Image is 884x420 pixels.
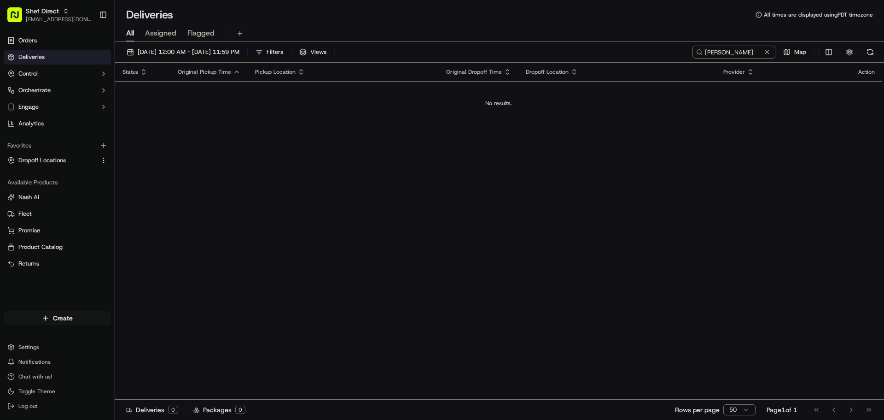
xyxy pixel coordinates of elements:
button: Engage [4,100,111,114]
p: Welcome 👋 [9,37,168,52]
button: Map [779,46,810,59]
span: Orchestrate [18,86,51,95]
button: Toggle Theme [4,385,111,398]
a: Orders [4,33,111,48]
div: 💻 [78,181,85,188]
input: Got a question? Start typing here... [24,59,166,69]
button: Chat with us! [4,370,111,383]
span: Dropoff Locations [18,156,66,165]
div: Action [858,68,875,76]
span: Original Dropoff Time [446,68,502,76]
img: 1736555255976-a54dd68f-1ca7-489b-9aae-adbdc363a1c4 [9,88,26,104]
span: Map [794,48,806,56]
span: All times are displayed using PDT timezone [764,11,873,18]
span: Orders [18,36,37,45]
h1: Deliveries [126,7,173,22]
div: Favorites [4,138,111,153]
span: API Documentation [87,180,148,189]
span: Provider [723,68,745,76]
button: Shef Direct [26,6,59,16]
span: Original Pickup Time [178,68,231,76]
button: Returns [4,256,111,271]
span: [DATE] [71,142,90,149]
button: Fleet [4,207,111,221]
a: Analytics [4,116,111,131]
a: Powered byPylon [65,202,111,209]
span: Control [18,70,38,78]
button: Filters [251,46,287,59]
div: Start new chat [41,88,151,97]
span: Deliveries [18,53,45,61]
a: Returns [7,260,107,268]
span: Filters [267,48,283,56]
button: Orchestrate [4,83,111,98]
span: Fleet [18,210,32,218]
button: Nash AI [4,190,111,205]
span: • [66,142,70,149]
button: Control [4,66,111,81]
div: 0 [168,406,178,414]
button: Shef Direct[EMAIL_ADDRESS][DOMAIN_NAME] [4,4,95,26]
div: No results. [119,100,878,107]
span: Knowledge Base [18,180,70,189]
p: Rows per page [675,405,720,414]
a: Nash AI [7,193,107,201]
span: Chat with us! [18,373,52,380]
div: Page 1 of 1 [767,405,797,414]
div: Available Products [4,175,111,190]
span: Settings [18,343,39,351]
a: Dropoff Locations [7,156,96,165]
a: 💻API Documentation [74,176,151,193]
button: Promise [4,223,111,238]
a: Promise [7,226,107,235]
span: Toggle Theme [18,388,55,395]
span: Pickup Location [255,68,296,76]
img: Nash [9,9,28,28]
span: Dropoff Location [526,68,569,76]
span: Analytics [18,119,44,128]
button: Dropoff Locations [4,153,111,168]
span: Product Catalog [18,243,63,251]
button: Create [4,311,111,325]
button: Settings [4,341,111,354]
span: Assigned [145,28,176,39]
div: We're available if you need us! [41,97,127,104]
a: Product Catalog [7,243,107,251]
button: Start new chat [157,90,168,101]
span: Returns [18,260,39,268]
button: [DATE] 12:00 AM - [DATE] 11:59 PM [122,46,244,59]
button: Refresh [864,46,877,59]
button: Notifications [4,355,111,368]
button: [EMAIL_ADDRESS][DOMAIN_NAME] [26,16,92,23]
button: Log out [4,400,111,413]
span: Engage [18,103,39,111]
span: Shef Support [29,142,64,149]
a: 📗Knowledge Base [6,176,74,193]
input: Type to search [692,46,775,59]
span: All [126,28,134,39]
span: Flagged [187,28,215,39]
button: Views [295,46,331,59]
a: Fleet [7,210,107,218]
div: 📗 [9,181,17,188]
span: Create [53,314,73,323]
div: Deliveries [126,405,178,414]
span: Promise [18,226,40,235]
img: 8571987876998_91fb9ceb93ad5c398215_72.jpg [19,88,36,104]
span: Nash AI [18,193,39,201]
div: Packages [193,405,245,414]
a: Deliveries [4,50,111,65]
div: Past conversations [9,119,62,126]
button: Product Catalog [4,240,111,254]
div: 0 [235,406,245,414]
span: [DATE] 12:00 AM - [DATE] 11:59 PM [138,48,239,56]
button: See all [143,117,168,128]
span: Notifications [18,358,51,366]
img: Shef Support [9,133,24,148]
span: Views [310,48,326,56]
span: Pylon [92,202,111,209]
span: Status [122,68,138,76]
span: Log out [18,402,37,410]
